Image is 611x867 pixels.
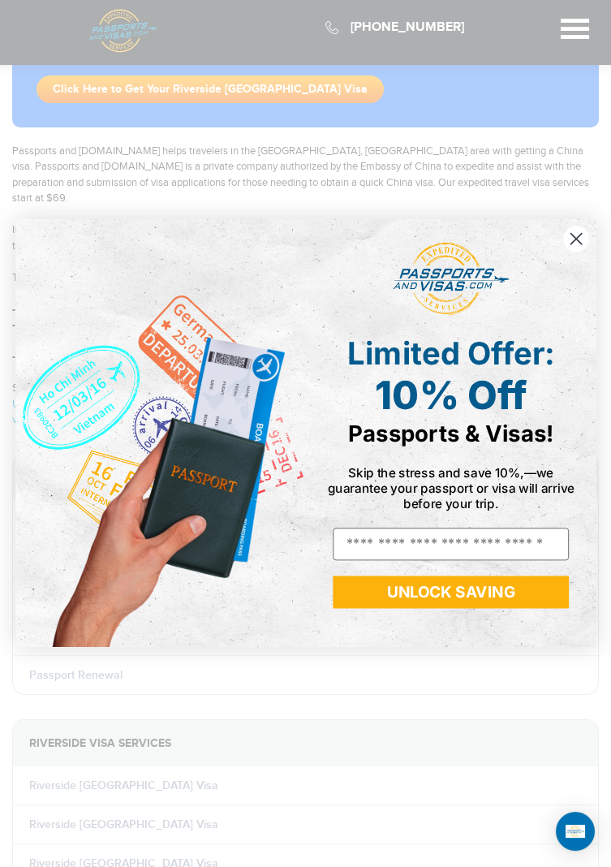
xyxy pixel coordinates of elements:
[556,812,595,851] div: Open Intercom Messenger
[333,576,569,609] button: UNLOCK SAVING
[346,334,553,373] span: Limited Offer:
[15,219,305,647] img: de9cda0d-0715-46ca-9a25-073762a91ba7.png
[562,226,589,252] button: Close dialog
[327,465,574,512] span: Skip the stress and save 10%,—we guarantee your passport or visa will arrive before your trip.
[375,373,527,419] span: 10% Off
[347,420,553,446] span: Passports & Visas!
[393,243,509,315] img: passports and visas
